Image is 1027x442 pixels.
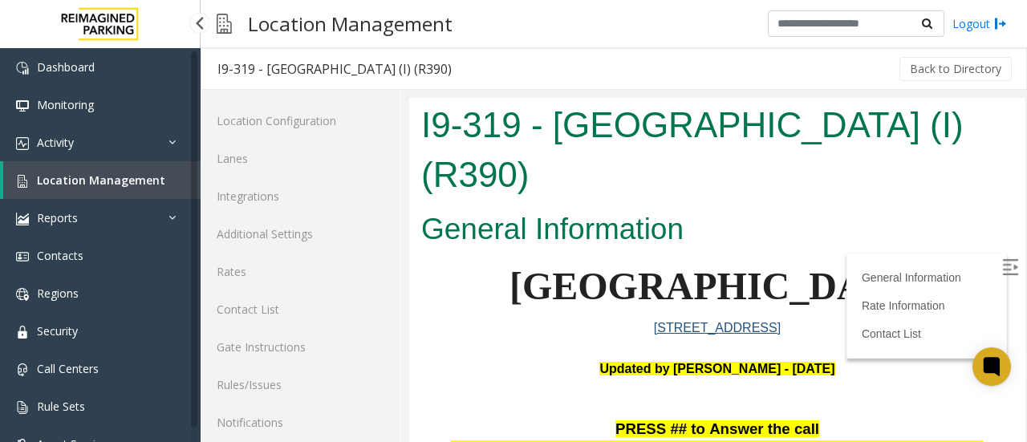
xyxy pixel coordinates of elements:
[217,59,452,79] div: I9-319 - [GEOGRAPHIC_DATA] (I) (R390)
[37,323,78,339] span: Security
[37,248,83,263] span: Contacts
[16,175,29,188] img: 'icon'
[12,2,604,101] h1: I9-319 - [GEOGRAPHIC_DATA] (I) (R390)
[201,140,400,177] a: Lanes
[37,286,79,301] span: Regions
[201,215,400,253] a: Additional Settings
[453,173,552,186] a: General Information
[16,137,29,150] img: 'icon'
[3,161,201,199] a: Location Management
[16,363,29,376] img: 'icon'
[16,62,29,75] img: 'icon'
[12,111,604,152] h2: General Information
[190,264,425,278] b: Updated by [PERSON_NAME] - [DATE]
[37,210,78,225] span: Reports
[206,322,410,339] span: PRESS ## to Answer the call
[16,401,29,414] img: 'icon'
[42,343,574,359] span: For receipt, take details and email at - [EMAIL_ADDRESS][DOMAIN_NAME]
[201,177,400,215] a: Integrations
[37,172,165,188] span: Location Management
[994,15,1007,32] img: logout
[593,161,609,177] img: Open/Close Sidebar Menu
[952,15,1007,32] a: Logout
[23,383,538,400] span: Open the entry/exit gates for the delivery drivers. Do not ask them to get
[201,366,400,403] a: Rules/Issues
[16,326,29,339] img: 'icon'
[453,201,536,214] a: Rate Information
[37,399,85,414] span: Rule Sets
[100,167,516,209] span: [GEOGRAPHIC_DATA]
[899,57,1012,81] button: Back to Directory
[245,223,371,237] a: [STREET_ADDRESS]
[201,328,400,366] a: Gate Instructions
[231,383,598,421] span: a ticket. Simply open the gate.
[16,213,29,225] img: 'icon'
[201,102,400,140] a: Location Configuration
[16,99,29,112] img: 'icon'
[37,135,74,150] span: Activity
[453,229,512,242] a: Contact List
[201,403,400,441] a: Notifications
[16,250,29,263] img: 'icon'
[240,4,461,43] h3: Location Management
[37,97,94,112] span: Monitoring
[217,4,232,43] img: pageIcon
[201,253,400,290] a: Rates
[37,59,95,75] span: Dashboard
[16,288,29,301] img: 'icon'
[37,361,99,376] span: Call Centers
[201,290,400,328] a: Contact List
